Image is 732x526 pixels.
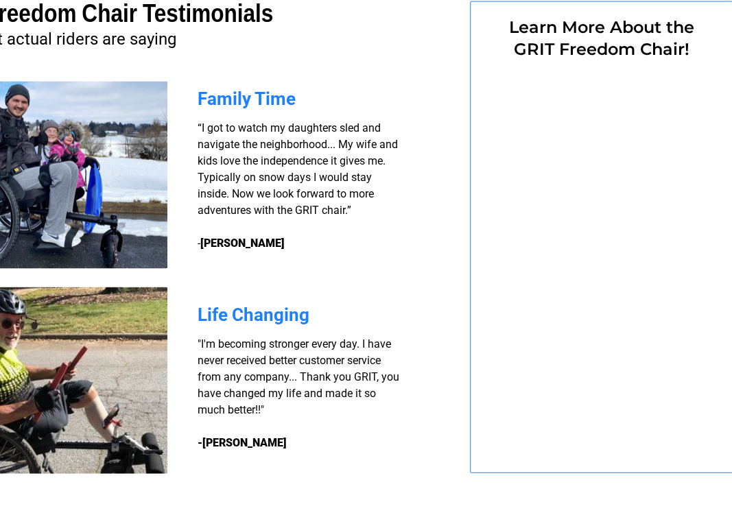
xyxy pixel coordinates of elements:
[200,236,285,249] strong: [PERSON_NAME]
[509,17,694,58] span: Learn More About the GRIT Freedom Chair!
[198,337,399,416] span: "I'm becoming stronger every day. I have never received better customer service from any company....
[198,435,287,449] strong: -[PERSON_NAME]
[493,67,709,436] iframe: Form 0
[198,121,398,249] span: “I got to watch my daughters sled and navigate the neighborhood... My wife and kids love the inde...
[198,304,309,324] span: Life Changing
[198,88,296,108] span: Family Time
